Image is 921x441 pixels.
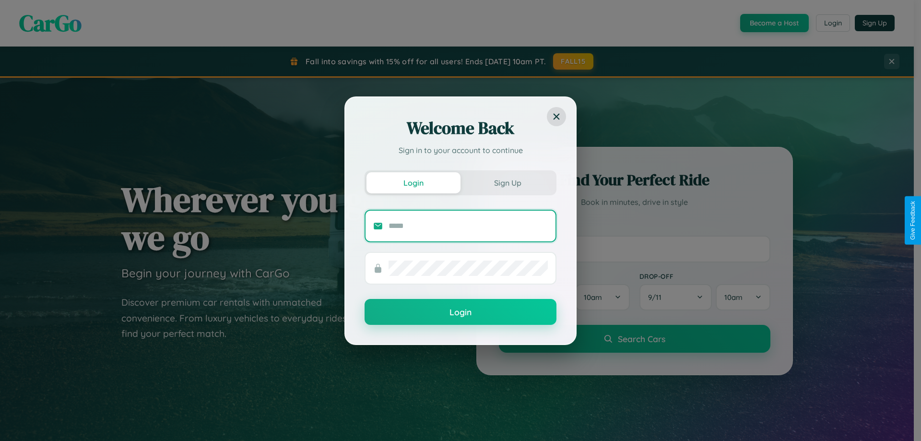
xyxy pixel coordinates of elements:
[909,201,916,240] div: Give Feedback
[365,144,556,156] p: Sign in to your account to continue
[365,299,556,325] button: Login
[365,117,556,140] h2: Welcome Back
[366,172,460,193] button: Login
[460,172,555,193] button: Sign Up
